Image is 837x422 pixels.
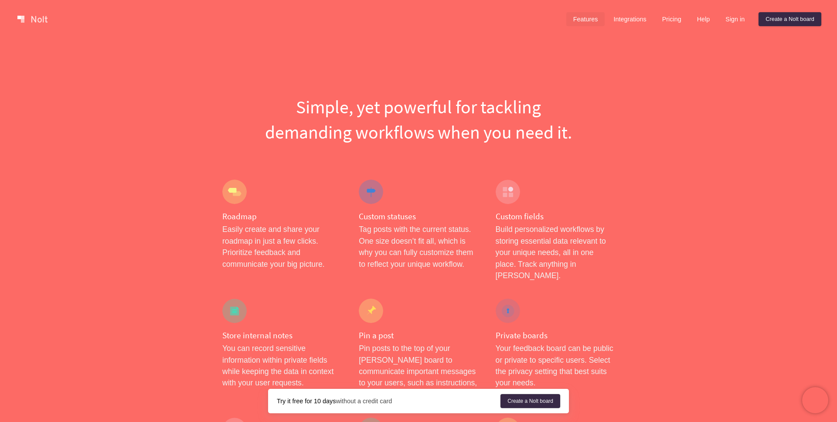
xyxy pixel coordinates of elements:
a: Sign in [718,12,752,26]
h4: Roadmap [222,211,341,222]
div: without a credit card [277,397,500,405]
h1: Simple, yet powerful for tackling demanding workflows when you need it. [222,94,615,145]
a: Pricing [655,12,688,26]
p: Tag posts with the current status. One size doesn’t fit all, which is why you can fully customize... [359,224,478,270]
h4: Custom fields [496,211,615,222]
h4: Store internal notes [222,330,341,341]
a: Help [690,12,717,26]
a: Create a Nolt board [759,12,821,26]
strong: Try it free for 10 days [277,398,336,405]
iframe: Chatra live chat [802,387,828,413]
h4: Pin a post [359,330,478,341]
p: You can record sensitive information within private fields while keeping the data in context with... [222,343,341,389]
p: Easily create and share your roadmap in just a few clicks. Prioritize feedback and communicate yo... [222,224,341,270]
h4: Custom statuses [359,211,478,222]
h4: Private boards [496,330,615,341]
a: Create a Nolt board [500,394,560,408]
a: Integrations [606,12,653,26]
p: Pin posts to the top of your [PERSON_NAME] board to communicate important messages to your users,... [359,343,478,400]
a: Features [566,12,605,26]
p: Your feedback board can be public or private to specific users. Select the privacy setting that b... [496,343,615,389]
p: Build personalized workflows by storing essential data relevant to your unique needs, all in one ... [496,224,615,281]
